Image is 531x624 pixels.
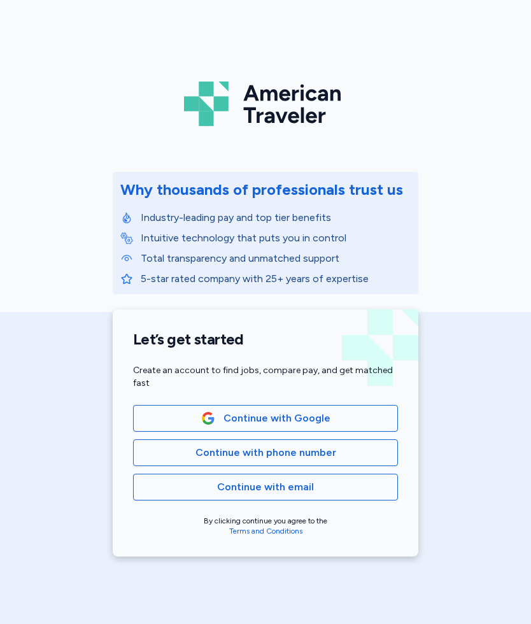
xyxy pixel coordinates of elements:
img: Logo [184,76,347,131]
span: Continue with Google [223,411,330,426]
p: 5-star rated company with 25+ years of expertise [141,271,411,287]
button: Continue with email [133,474,398,500]
p: Total transparency and unmatched support [141,251,411,266]
div: Why thousands of professionals trust us [120,180,403,200]
div: Create an account to find jobs, compare pay, and get matched fast [133,364,398,390]
button: Google LogoContinue with Google [133,405,398,432]
div: By clicking continue you agree to the [133,516,398,536]
button: Continue with phone number [133,439,398,466]
a: Terms and Conditions [229,527,302,535]
span: Continue with email [217,479,314,495]
img: Google Logo [201,411,215,425]
h1: Let’s get started [133,330,398,349]
p: Industry-leading pay and top tier benefits [141,210,411,225]
p: Intuitive technology that puts you in control [141,230,411,246]
span: Continue with phone number [195,445,336,460]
